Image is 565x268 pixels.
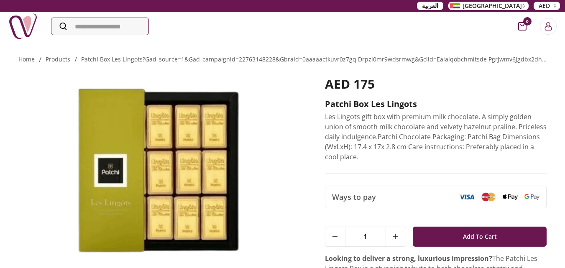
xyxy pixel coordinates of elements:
span: العربية [422,2,438,10]
img: Nigwa-uae-gifts [8,12,38,41]
span: Add To Cart [463,229,497,244]
span: 1 [345,227,386,246]
a: products [46,55,70,63]
p: Les Lingots gift box with premium milk chocolate. A simply golden union of smooth milk chocolate ... [325,112,547,162]
img: Mastercard [481,192,496,201]
strong: Looking to deliver a strong, luxurious impression? [325,254,492,263]
a: Home [18,55,35,63]
h2: Patchi Box Les Lingots [325,98,547,110]
button: AED [534,2,560,10]
img: Visa [459,194,474,200]
span: AED [539,2,550,10]
span: AED 175 [325,75,375,92]
button: cart-button [518,22,527,31]
button: Add To Cart [413,227,547,247]
img: Arabic_dztd3n.png [450,3,460,8]
button: [GEOGRAPHIC_DATA] [448,2,529,10]
span: Ways to pay [332,191,376,203]
li: / [39,55,41,65]
span: 0 [523,17,532,26]
img: Patchi Box Les Lingots Patchi chocolate Delivery UAE chocolate bar [18,77,302,263]
span: [GEOGRAPHIC_DATA] [463,2,522,10]
li: / [74,55,77,65]
input: Search [51,18,148,35]
button: Login [540,18,557,35]
img: Google Pay [524,194,539,200]
img: Apple Pay [503,194,518,200]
